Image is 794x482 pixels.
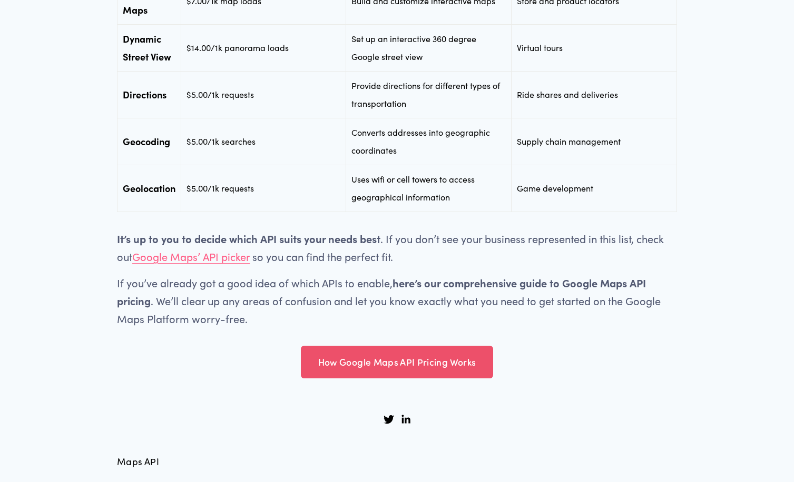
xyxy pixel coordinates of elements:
[181,118,346,165] td: $5.00/1k searches
[123,32,171,63] strong: Dynamic Street View
[512,118,677,165] td: Supply chain management
[301,346,493,378] a: How Google Maps API Pricing Works
[384,414,394,425] a: Twitter
[346,25,512,72] td: Set up an interactive 360 degree Google street view
[117,274,677,328] p: If you’ve already got a good idea of which APIs to enable, . We’ll clear up any areas of confusio...
[400,414,411,425] a: LinkedIn
[512,165,677,212] td: Game development
[346,165,512,212] td: Uses wifi or cell towers to access geographical information
[346,118,512,165] td: Converts addresses into geographic coordinates
[117,232,380,246] strong: It’s up to you to decide which API suits your needs best
[117,456,159,467] a: Maps API
[181,165,346,212] td: $5.00/1k requests
[181,25,346,72] td: $14.00/1k panorama loads
[123,182,175,195] strong: Geolocation
[117,230,677,266] p: . If you don’t see your business represented in this list, check out so you can find the perfect ...
[346,72,512,118] td: Provide directions for different types of transportation
[123,88,166,101] strong: Directions
[512,25,677,72] td: Virtual tours
[181,72,346,118] td: $5.00/1k requests
[512,72,677,118] td: Ride shares and deliveries
[132,249,250,264] a: Google Maps’ API picker
[123,135,170,148] strong: Geocoding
